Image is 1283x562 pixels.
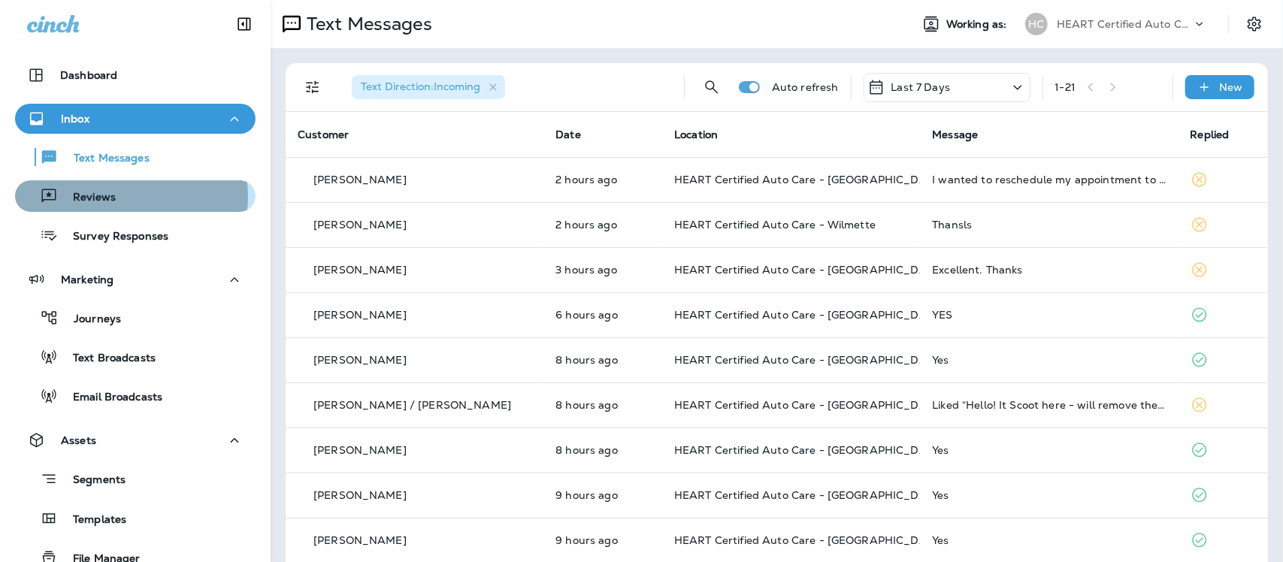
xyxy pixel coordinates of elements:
p: [PERSON_NAME] [313,444,407,456]
p: HEART Certified Auto Care [1057,18,1192,30]
div: Yes [932,444,1166,456]
span: HEART Certified Auto Care - [GEOGRAPHIC_DATA] [674,353,944,367]
p: New [1220,81,1243,93]
button: Inbox [15,104,256,134]
p: Aug 11, 2025 04:39 PM [555,174,650,186]
p: [PERSON_NAME] [313,219,407,231]
button: Text Broadcasts [15,341,256,373]
p: Assets [61,434,96,446]
p: Aug 11, 2025 10:11 AM [555,444,650,456]
span: HEART Certified Auto Care - [GEOGRAPHIC_DATA] [674,533,944,547]
p: [PERSON_NAME] [313,309,407,321]
span: HEART Certified Auto Care - [GEOGRAPHIC_DATA] [674,443,944,457]
span: HEART Certified Auto Care - [GEOGRAPHIC_DATA] [674,263,944,276]
button: Assets [15,425,256,455]
span: Text Direction : Incoming [361,80,480,93]
button: Journeys [15,302,256,334]
button: Text Messages [15,141,256,173]
button: Settings [1241,11,1268,38]
p: Text Messages [59,152,150,166]
div: Yes [932,534,1166,546]
div: HC [1025,13,1048,35]
span: Customer [298,128,349,141]
p: [PERSON_NAME] [313,354,407,366]
button: Dashboard [15,60,256,90]
button: Marketing [15,264,256,295]
p: Aug 11, 2025 10:12 AM [555,399,650,411]
p: Inbox [61,113,89,125]
button: Segments [15,463,256,495]
p: Text Messages [301,13,432,35]
p: Reviews [58,191,116,205]
div: Excellent. Thanks [932,264,1166,276]
p: Aug 11, 2025 10:14 AM [555,354,650,366]
p: Aug 11, 2025 12:58 PM [555,309,650,321]
span: HEART Certified Auto Care - [GEOGRAPHIC_DATA] [674,398,944,412]
p: Last 7 Days [891,81,951,93]
div: Yes [932,489,1166,501]
p: [PERSON_NAME] [313,489,407,501]
p: Survey Responses [58,230,168,244]
div: YES [932,309,1166,321]
div: Yes [932,354,1166,366]
p: Segments [58,473,126,488]
p: Journeys [59,313,121,327]
p: Email Broadcasts [58,391,162,405]
button: Search Messages [697,72,727,102]
span: Replied [1191,128,1230,141]
button: Email Broadcasts [15,380,256,412]
span: HEART Certified Auto Care - [GEOGRAPHIC_DATA] [674,308,944,322]
div: Text Direction:Incoming [352,75,505,99]
div: I wanted to reschedule my appointment to 10 o'clock on Wednesday, will that work? [932,174,1166,186]
p: Auto refresh [772,81,839,93]
p: [PERSON_NAME] / [PERSON_NAME] [313,399,511,411]
button: Templates [15,503,256,534]
span: Date [555,128,581,141]
div: Liked “Hello! It Scoot here - will remove the C300 from your profile. Have a great day!” [932,399,1166,411]
button: Collapse Sidebar [223,9,265,39]
button: Survey Responses [15,219,256,251]
button: Reviews [15,180,256,212]
span: Message [932,128,978,141]
button: Filters [298,72,328,102]
p: Aug 11, 2025 03:54 PM [555,264,650,276]
p: Aug 11, 2025 04:20 PM [555,219,650,231]
span: HEART Certified Auto Care - [GEOGRAPHIC_DATA] [674,488,944,502]
p: Aug 11, 2025 10:02 AM [555,489,650,501]
p: Templates [58,513,126,527]
div: Thansls [932,219,1166,231]
div: 1 - 21 [1055,81,1076,93]
span: HEART Certified Auto Care - Wilmette [674,218,876,231]
span: Working as: [946,18,1010,31]
p: Text Broadcasts [58,352,156,366]
p: Aug 11, 2025 10:01 AM [555,534,650,546]
span: Location [674,128,718,141]
span: HEART Certified Auto Care - [GEOGRAPHIC_DATA] [674,173,944,186]
p: Dashboard [60,69,117,81]
p: [PERSON_NAME] [313,264,407,276]
p: Marketing [61,273,113,286]
p: [PERSON_NAME] [313,174,407,186]
p: [PERSON_NAME] [313,534,407,546]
